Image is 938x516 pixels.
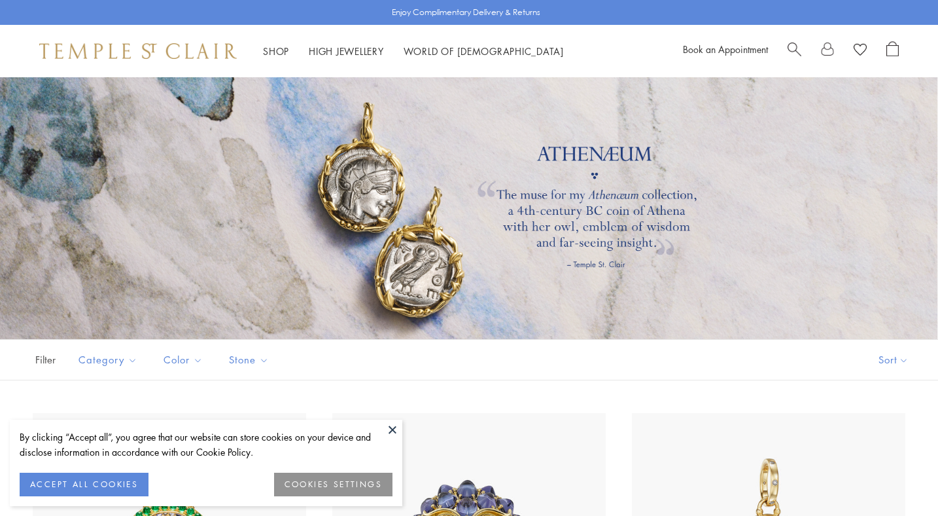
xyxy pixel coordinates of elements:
[154,345,213,375] button: Color
[309,45,384,58] a: High JewelleryHigh Jewellery
[886,41,899,61] a: Open Shopping Bag
[788,41,801,61] a: Search
[20,430,392,460] div: By clicking “Accept all”, you agree that our website can store cookies on your device and disclos...
[849,340,938,380] button: Show sort by
[39,43,237,59] img: Temple St. Clair
[20,473,148,496] button: ACCEPT ALL COOKIES
[392,6,540,19] p: Enjoy Complimentary Delivery & Returns
[274,473,392,496] button: COOKIES SETTINGS
[854,41,867,61] a: View Wishlist
[219,345,279,375] button: Stone
[404,45,564,58] a: World of [DEMOGRAPHIC_DATA]World of [DEMOGRAPHIC_DATA]
[683,43,768,56] a: Book an Appointment
[263,43,564,60] nav: Main navigation
[222,352,279,368] span: Stone
[157,352,213,368] span: Color
[69,345,147,375] button: Category
[72,352,147,368] span: Category
[263,45,289,58] a: ShopShop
